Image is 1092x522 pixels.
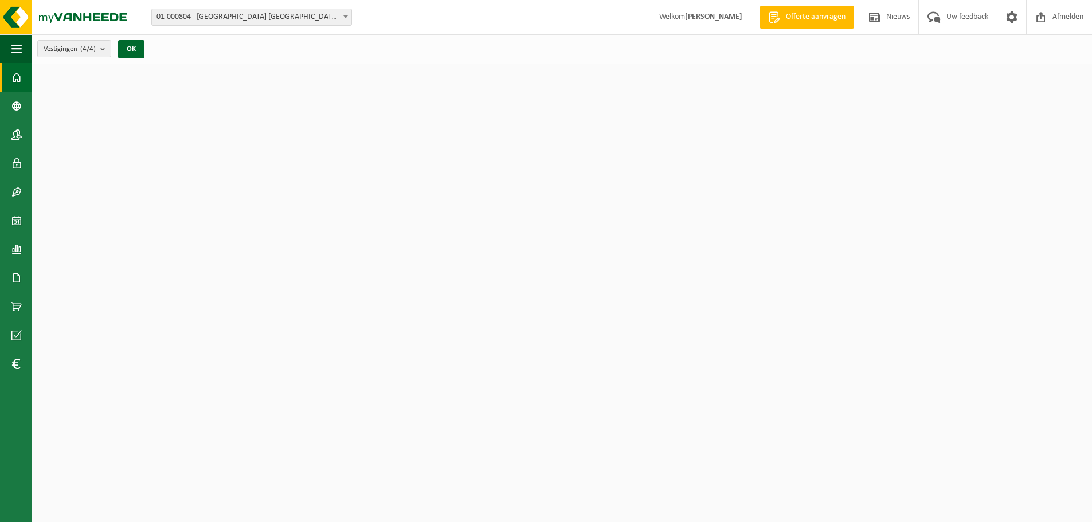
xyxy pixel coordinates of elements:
[685,13,742,21] strong: [PERSON_NAME]
[152,9,351,25] span: 01-000804 - TARKETT NV - WAALWIJK
[783,11,848,23] span: Offerte aanvragen
[44,41,96,58] span: Vestigingen
[37,40,111,57] button: Vestigingen(4/4)
[118,40,144,58] button: OK
[760,6,854,29] a: Offerte aanvragen
[80,45,96,53] count: (4/4)
[151,9,352,26] span: 01-000804 - TARKETT NV - WAALWIJK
